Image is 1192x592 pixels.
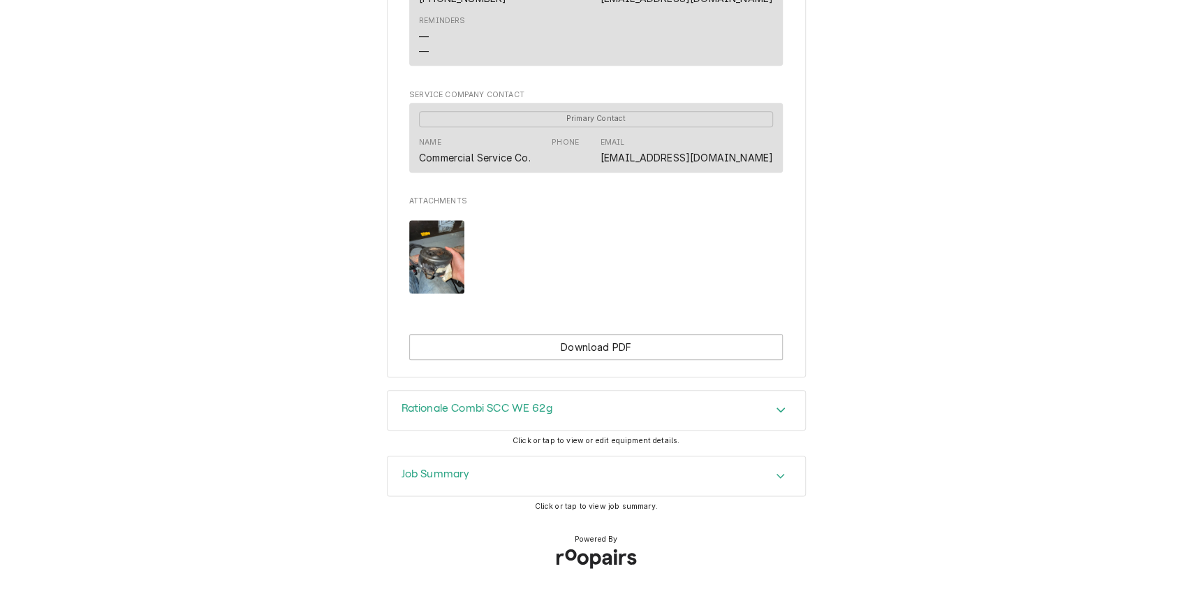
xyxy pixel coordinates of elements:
button: Download PDF [409,334,783,360]
button: Accordion Details Expand Trigger [388,456,805,496]
div: Service Company Contact [409,89,783,179]
div: Service Company Contact List [409,103,783,179]
div: Commercial Service Co. [419,150,531,165]
a: [EMAIL_ADDRESS][DOMAIN_NAME] [601,152,773,164]
span: Click or tap to view job summary. [534,502,657,511]
div: Button Group Row [409,334,783,360]
div: Accordion Header [388,391,805,430]
div: Email [601,137,625,148]
div: Job Summary [387,456,806,496]
div: Name [419,137,531,165]
div: Rationale Combi SCC WE 62g [387,390,806,431]
div: Email [601,137,773,165]
div: Accordion Header [388,456,805,496]
span: Powered By [575,534,618,545]
div: Reminders [419,15,465,27]
div: Contact [409,103,783,173]
div: Button Group [409,334,783,360]
div: — [419,29,429,44]
span: Attachments [409,196,783,207]
div: — [419,44,429,59]
div: Primary [419,110,773,127]
span: Click or tap to view or edit equipment details. [513,436,680,445]
button: Accordion Details Expand Trigger [388,391,805,430]
img: Roopairs [545,537,648,579]
div: Phone [552,137,579,165]
div: Reminders [419,15,465,58]
div: Phone [552,137,579,148]
h3: Job Summary [402,468,470,481]
span: Primary Contact [419,111,773,127]
div: Name [419,137,441,148]
img: pAGVJ0MTduWzZgvVRLmk [409,220,464,294]
span: Service Company Contact [409,89,783,101]
div: Attachments [409,196,783,305]
h3: Rationale Combi SCC WE 62g [402,402,552,415]
span: Attachments [409,209,783,305]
